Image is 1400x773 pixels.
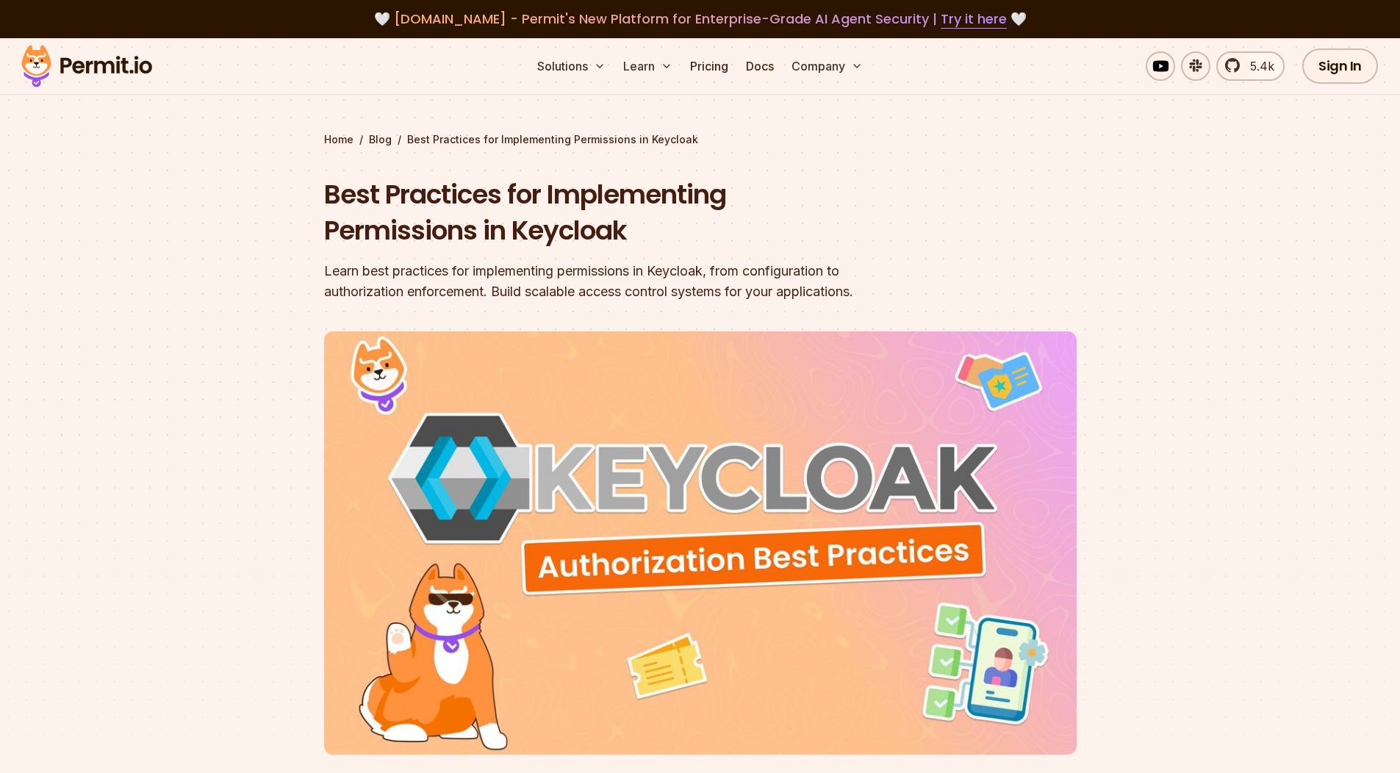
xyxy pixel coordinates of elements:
div: Learn best practices for implementing permissions in Keycloak, from configuration to authorizatio... [324,261,889,302]
a: Blog [369,132,392,147]
div: / / [324,132,1077,147]
img: Permit logo [15,41,159,91]
h1: Best Practices for Implementing Permissions in Keycloak [324,176,889,249]
a: 5.4k [1216,51,1285,81]
a: Docs [740,51,780,81]
button: Solutions [531,51,611,81]
span: 5.4k [1241,57,1274,75]
a: Home [324,132,353,147]
div: 🤍 🤍 [35,9,1365,29]
button: Company [786,51,869,81]
img: Best Practices for Implementing Permissions in Keycloak [324,331,1077,755]
a: Try it here [941,10,1007,29]
a: Pricing [684,51,734,81]
span: [DOMAIN_NAME] - Permit's New Platform for Enterprise-Grade AI Agent Security | [394,10,1007,28]
a: Sign In [1302,48,1378,84]
button: Learn [617,51,678,81]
